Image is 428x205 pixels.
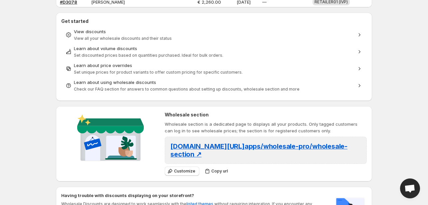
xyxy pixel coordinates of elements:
img: Wholesale section [75,111,146,167]
span: Set discounted prices based on quantities purchased. Ideal for bulk orders. [74,53,223,58]
span: Check our FAQ section for answers to common questions about setting up discounts, wholesale secti... [74,87,300,92]
div: Learn about price overrides [74,62,354,69]
h2: Wholesale section [165,111,367,118]
span: Set unique prices for product variants to offer custom pricing for specific customers. [74,70,243,75]
h2: Get started [61,18,367,25]
button: Customize [165,167,199,176]
div: Learn about using wholesale discounts [74,79,354,86]
h2: Having trouble with discounts displaying on your storefront? [61,192,327,199]
a: Open chat [400,178,420,198]
span: Copy url [211,169,228,174]
p: Wholesale section is a dedicated page to displays all your products. Only tagged customers can lo... [165,121,367,134]
a: [DOMAIN_NAME][URL]apps/wholesale-pro/wholesale-section ↗ [170,144,347,158]
div: View discounts [74,28,354,35]
span: Customize [174,169,195,174]
div: Learn about volume discounts [74,45,354,52]
button: Copy url [202,167,232,176]
span: [DOMAIN_NAME][URL] apps/wholesale-pro/wholesale-section ↗ [170,142,347,158]
span: View all your wholesale discounts and their status [74,36,172,41]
